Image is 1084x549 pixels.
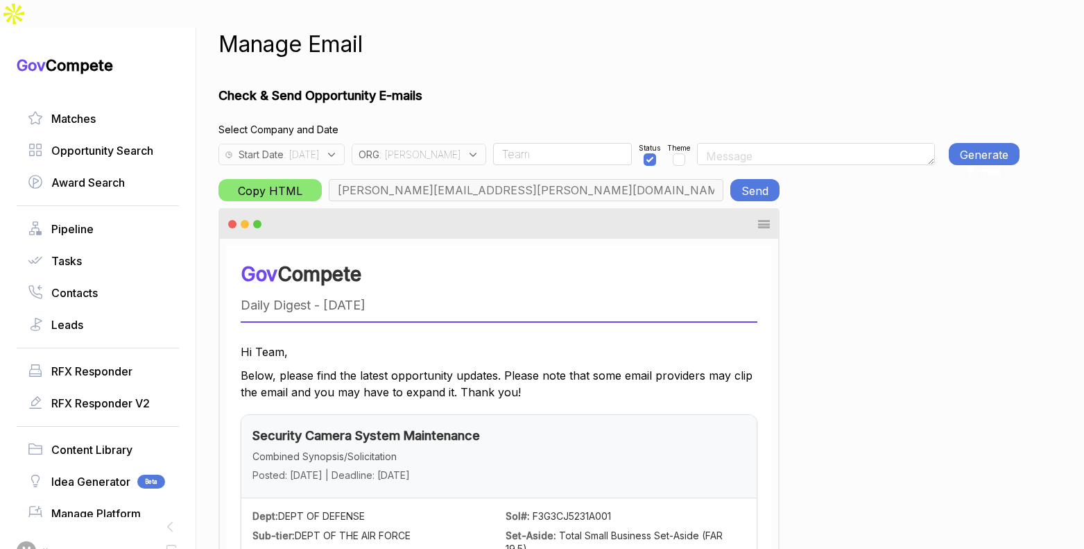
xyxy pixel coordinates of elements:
[28,253,168,269] a: Tasks
[51,110,96,127] span: Matches
[379,147,461,162] span: : [PERSON_NAME]
[51,363,132,380] span: RFX Responder
[284,147,319,162] span: : [DATE]
[51,473,130,490] span: Idea Generator
[17,56,46,74] span: Gov
[51,505,141,522] span: Manage Platform
[28,110,168,127] a: Matches
[28,142,168,159] a: Opportunity Search
[252,509,492,523] div: DEPT OF DEFENSE
[667,143,690,153] span: Theme
[137,475,165,489] span: Beta
[28,505,168,522] a: Manage Platform
[28,363,168,380] a: RFX Responder
[28,285,168,301] a: Contacts
[17,56,179,75] h1: Compete
[252,530,295,541] strong: Sub-tier:
[28,441,168,458] a: Content Library
[28,316,168,333] a: Leads
[252,428,480,443] a: Security Camera System Maintenance
[241,262,277,286] span: Gov
[252,468,746,482] div: Posted: [DATE] | Deadline: [DATE]
[51,395,150,412] span: RFX Responder V2
[28,473,168,490] a: Idea GeneratorBeta
[51,142,153,159] span: Opportunity Search
[218,28,363,61] h1: Manage Email
[241,367,757,400] p: Below, please find the latest opportunity updates. Please note that some email providers may clip...
[28,221,168,237] a: Pipeline
[329,179,723,201] input: Emails
[949,143,1020,165] button: Generate E-mail
[51,316,83,333] span: Leads
[506,530,556,541] strong: Set-Aside:
[51,441,132,458] span: Content Library
[51,285,98,301] span: Contacts
[506,510,530,522] strong: Sol#:
[218,122,1020,137] h4: Select Company and Date
[493,143,632,165] input: User FirstName
[28,174,168,191] a: Award Search
[359,147,379,162] span: ORG
[241,296,757,314] div: Daily Digest - [DATE]
[218,86,1020,105] h1: Check & Send Opportunity E-mails
[252,529,492,543] div: DEPT OF THE AIR FORCE
[252,450,397,462] span: Combined Synopsis/Solicitation
[252,510,278,522] strong: Dept:
[241,344,757,360] p: Hi Team,
[730,179,780,201] button: Send
[51,221,94,237] span: Pipeline
[51,174,125,191] span: Award Search
[51,253,82,269] span: Tasks
[533,510,611,522] span: F3G3CJ5231A001
[239,147,284,162] span: Start Date
[277,262,361,286] span: Compete
[218,179,322,201] button: Copy HTML
[28,395,168,412] a: RFX Responder V2
[639,143,660,153] span: Status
